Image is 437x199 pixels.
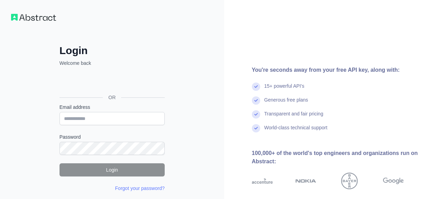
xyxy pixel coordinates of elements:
[264,124,328,138] div: World-class technical support
[264,96,308,110] div: Generous free plans
[295,173,316,189] img: nokia
[252,66,426,74] div: You're seconds away from your free API key, along with:
[11,14,56,21] img: Workflow
[264,83,304,96] div: 15+ powerful API's
[252,83,260,91] img: check mark
[252,96,260,105] img: check mark
[60,133,165,140] label: Password
[60,60,165,67] p: Welcome back
[115,185,165,191] a: Forgot your password?
[264,110,324,124] div: Transparent and fair pricing
[252,173,273,189] img: accenture
[341,173,358,189] img: bayer
[252,110,260,119] img: check mark
[252,124,260,132] img: check mark
[103,94,121,101] span: OR
[60,104,165,111] label: Email address
[60,163,165,176] button: Login
[60,44,165,57] h2: Login
[383,173,404,189] img: google
[252,149,426,166] div: 100,000+ of the world's top engineers and organizations run on Abstract:
[56,74,167,89] iframe: Кнопка "Увійти через Google"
